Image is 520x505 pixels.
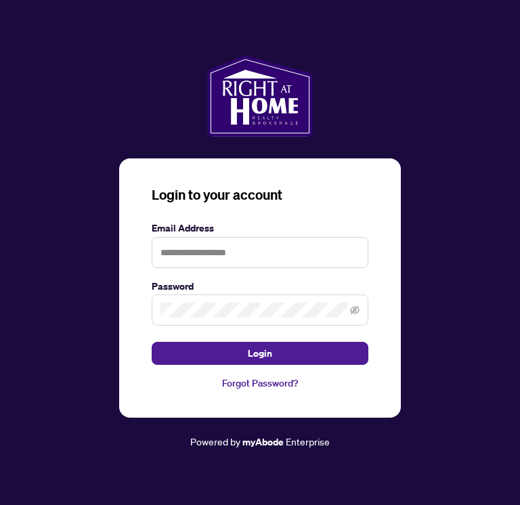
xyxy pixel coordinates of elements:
span: Enterprise [286,435,330,447]
button: Login [152,342,368,365]
label: Password [152,279,368,294]
span: Login [248,343,272,364]
a: Forgot Password? [152,376,368,391]
a: myAbode [242,435,284,449]
span: eye-invisible [350,305,360,315]
label: Email Address [152,221,368,236]
h3: Login to your account [152,185,368,204]
img: ma-logo [207,56,312,137]
span: Powered by [190,435,240,447]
